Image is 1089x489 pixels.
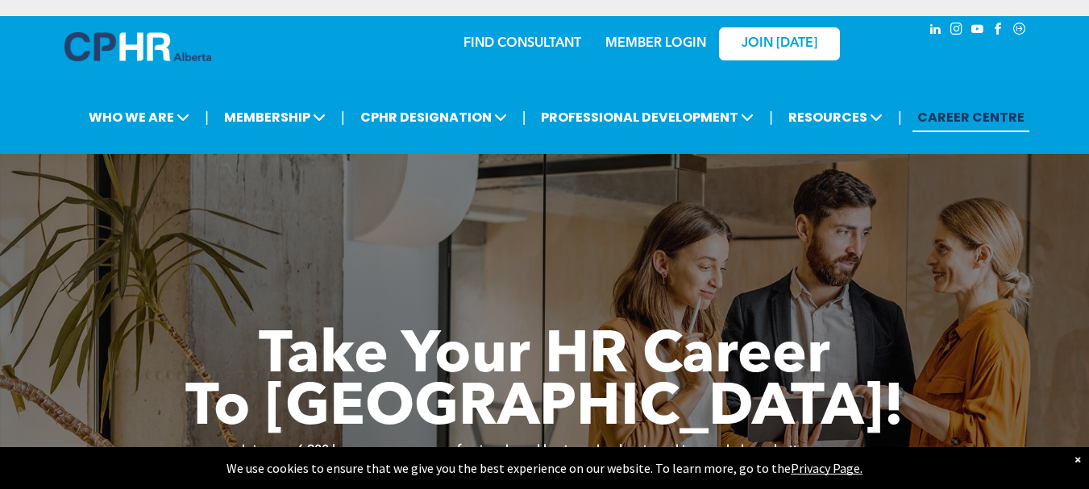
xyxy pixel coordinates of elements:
[341,101,345,134] li: |
[205,101,209,134] li: |
[769,101,773,134] li: |
[1074,451,1081,467] div: Dismiss notification
[185,380,904,438] span: To [GEOGRAPHIC_DATA]!
[219,102,330,132] span: MEMBERSHIP
[605,37,706,50] a: MEMBER LOGIN
[927,20,945,42] a: linkedin
[259,328,830,386] span: Take Your HR Career
[463,37,581,50] a: FIND CONSULTANT
[64,32,211,61] img: A blue and white logo for cp alberta
[239,445,850,458] strong: Join over 6,900 human resources professionals and business leaders in making workplaces better ac...
[84,102,194,132] span: WHO WE ARE
[719,27,840,60] a: JOIN [DATE]
[912,102,1029,132] a: CAREER CENTRE
[969,20,987,42] a: youtube
[783,102,887,132] span: RESOURCES
[791,460,862,476] a: Privacy Page.
[990,20,1008,42] a: facebook
[522,101,526,134] li: |
[948,20,966,42] a: instagram
[742,36,817,52] span: JOIN [DATE]
[1011,20,1029,42] a: Social network
[536,102,759,132] span: PROFESSIONAL DEVELOPMENT
[355,102,512,132] span: CPHR DESIGNATION
[898,101,902,134] li: |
